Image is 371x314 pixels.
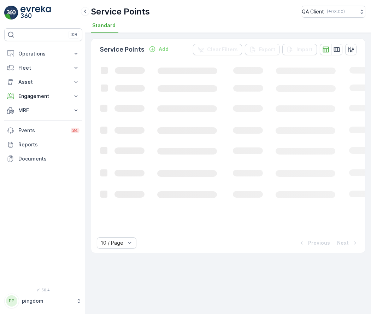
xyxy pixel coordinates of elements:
[100,45,145,54] p: Service Points
[327,9,345,14] p: ( +03:00 )
[298,239,331,247] button: Previous
[4,293,82,308] button: PPpingdom
[4,288,82,292] span: v 1.50.4
[159,46,169,53] p: Add
[4,61,82,75] button: Fleet
[6,295,17,307] div: PP
[4,152,82,166] a: Documents
[18,78,68,86] p: Asset
[259,46,275,53] p: Export
[18,93,68,100] p: Engagement
[4,75,82,89] button: Asset
[18,141,79,148] p: Reports
[302,8,324,15] p: QA Client
[22,297,72,304] p: pingdom
[336,239,359,247] button: Next
[302,6,365,18] button: QA Client(+03:00)
[296,46,313,53] p: Import
[193,44,242,55] button: Clear Filters
[18,107,68,114] p: MRF
[4,123,82,138] a: Events34
[18,64,68,71] p: Fleet
[282,44,317,55] button: Import
[308,239,330,246] p: Previous
[245,44,279,55] button: Export
[20,6,51,20] img: logo_light-DOdMpM7g.png
[18,50,68,57] p: Operations
[18,155,79,162] p: Documents
[146,45,171,53] button: Add
[4,138,82,152] a: Reports
[18,127,66,134] p: Events
[4,47,82,61] button: Operations
[207,46,238,53] p: Clear Filters
[70,32,77,37] p: ⌘B
[4,89,82,103] button: Engagement
[4,103,82,117] button: MRF
[92,22,116,29] span: Standard
[72,128,78,133] p: 34
[337,239,349,246] p: Next
[91,6,150,17] p: Service Points
[4,6,18,20] img: logo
